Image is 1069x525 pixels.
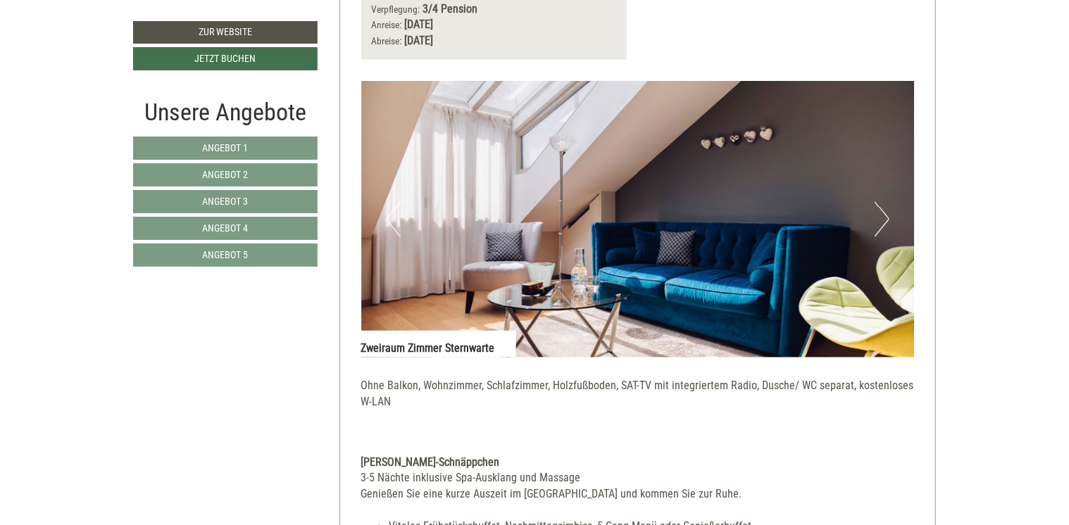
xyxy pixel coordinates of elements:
[361,379,915,427] p: Ohne Balkon, Wohnzimmer, Schlafzimmer, Holzfußboden, SAT-TV mit integriertem Radio, Dusche/ WC se...
[203,249,249,260] span: Angebot 5
[203,142,249,153] span: Angebot 1
[361,81,915,358] img: image
[133,95,318,129] div: Unsere Angebote
[405,18,434,31] b: [DATE]
[133,21,318,44] a: Zur Website
[372,35,402,46] small: Abreise:
[203,196,249,207] span: Angebot 3
[361,455,915,472] div: [PERSON_NAME]-Schnäppchen
[372,4,420,15] small: Verpflegung:
[361,331,516,358] div: Zweiraum Zimmer Sternwarte
[405,34,434,47] b: [DATE]
[423,2,478,15] b: 3/4 Pension
[372,19,402,30] small: Anreise:
[361,471,915,503] div: 3-5 Nächte inklusive Spa-Ausklang und Massage Genießen Sie eine kurze Auszeit im [GEOGRAPHIC_DATA...
[875,202,889,237] button: Next
[203,222,249,234] span: Angebot 4
[203,169,249,180] span: Angebot 2
[386,202,401,237] button: Previous
[133,47,318,70] a: Jetzt buchen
